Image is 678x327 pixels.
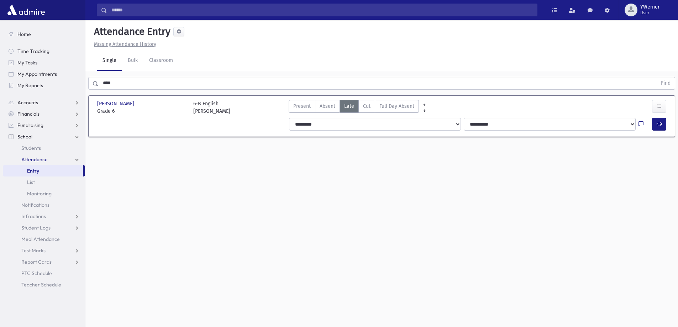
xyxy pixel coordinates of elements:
[3,279,85,290] a: Teacher Schedule
[3,165,83,176] a: Entry
[91,26,170,38] h5: Attendance Entry
[17,48,49,54] span: Time Tracking
[27,190,52,197] span: Monitoring
[657,77,675,89] button: Find
[3,188,85,199] a: Monitoring
[293,102,311,110] span: Present
[97,51,122,71] a: Single
[143,51,179,71] a: Classroom
[17,31,31,37] span: Home
[3,154,85,165] a: Attendance
[97,107,186,115] span: Grade 6
[21,202,49,208] span: Notifications
[3,199,85,211] a: Notifications
[17,133,32,140] span: School
[363,102,370,110] span: Cut
[3,80,85,91] a: My Reports
[193,100,230,115] div: 6-B English [PERSON_NAME]
[17,71,57,77] span: My Appointments
[91,41,156,47] a: Missing Attendance History
[320,102,335,110] span: Absent
[21,145,41,151] span: Students
[3,131,85,142] a: School
[6,3,47,17] img: AdmirePro
[21,247,46,254] span: Test Marks
[21,225,51,231] span: Student Logs
[21,270,52,276] span: PTC Schedule
[97,100,136,107] span: [PERSON_NAME]
[21,213,46,220] span: Infractions
[3,28,85,40] a: Home
[17,122,43,128] span: Fundraising
[21,259,52,265] span: Report Cards
[379,102,414,110] span: Full Day Absent
[3,176,85,188] a: List
[3,108,85,120] a: Financials
[122,51,143,71] a: Bulk
[21,281,61,288] span: Teacher Schedule
[21,156,48,163] span: Attendance
[27,179,35,185] span: List
[17,82,43,89] span: My Reports
[3,222,85,233] a: Student Logs
[344,102,354,110] span: Late
[3,268,85,279] a: PTC Schedule
[3,57,85,68] a: My Tasks
[21,236,60,242] span: Meal Attendance
[94,41,156,47] u: Missing Attendance History
[3,233,85,245] a: Meal Attendance
[17,59,37,66] span: My Tasks
[3,68,85,80] a: My Appointments
[3,142,85,154] a: Students
[17,99,38,106] span: Accounts
[3,256,85,268] a: Report Cards
[640,4,659,10] span: YWerner
[3,46,85,57] a: Time Tracking
[27,168,39,174] span: Entry
[3,245,85,256] a: Test Marks
[17,111,40,117] span: Financials
[3,97,85,108] a: Accounts
[3,120,85,131] a: Fundraising
[640,10,659,16] span: User
[289,100,419,115] div: AttTypes
[3,211,85,222] a: Infractions
[107,4,537,16] input: Search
